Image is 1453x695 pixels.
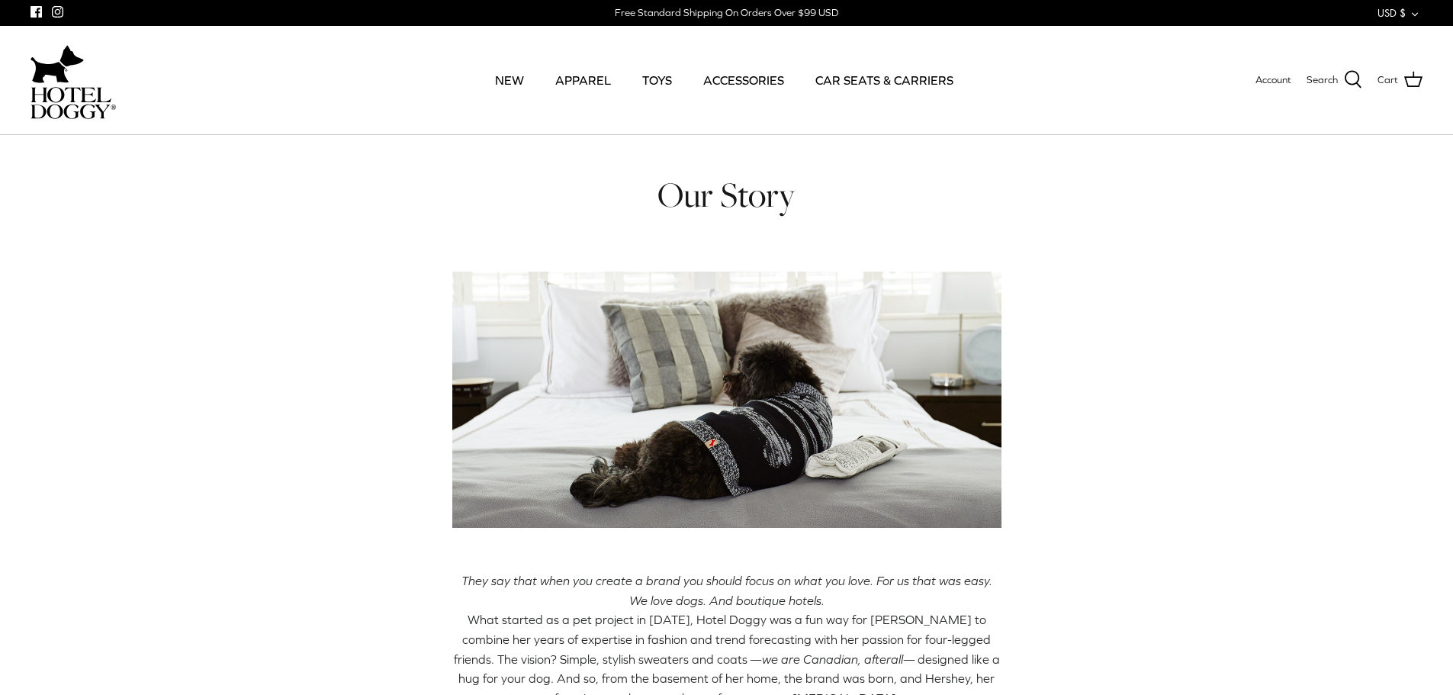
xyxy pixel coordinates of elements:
[31,41,116,119] a: hoteldoggycom
[615,6,838,20] div: Free Standard Shipping On Orders Over $99 USD
[31,41,84,87] img: dog-icon.svg
[454,613,992,665] span: What started as a pet project in [DATE], Hotel Doggy was a fun way for [PERSON_NAME] to combine h...
[31,6,42,18] a: Facebook
[628,54,686,106] a: TOYS
[52,6,63,18] a: Instagram
[31,87,116,119] img: hoteldoggycom
[227,54,1222,106] div: Primary navigation
[1377,72,1398,88] span: Cart
[542,54,625,106] a: APPAREL
[452,173,1001,217] h1: Our Story
[1255,72,1291,88] a: Account
[802,54,967,106] a: CAR SEATS & CARRIERS
[1377,70,1422,90] a: Cart
[690,54,798,106] a: ACCESSORIES
[1307,72,1338,88] span: Search
[762,652,903,666] span: we are Canadian, afterall
[1307,70,1362,90] a: Search
[615,2,838,24] a: Free Standard Shipping On Orders Over $99 USD
[481,54,538,106] a: NEW
[1255,74,1291,85] span: Account
[461,574,992,607] span: They say that when you create a brand you should focus on what you love. For us that was easy. We...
